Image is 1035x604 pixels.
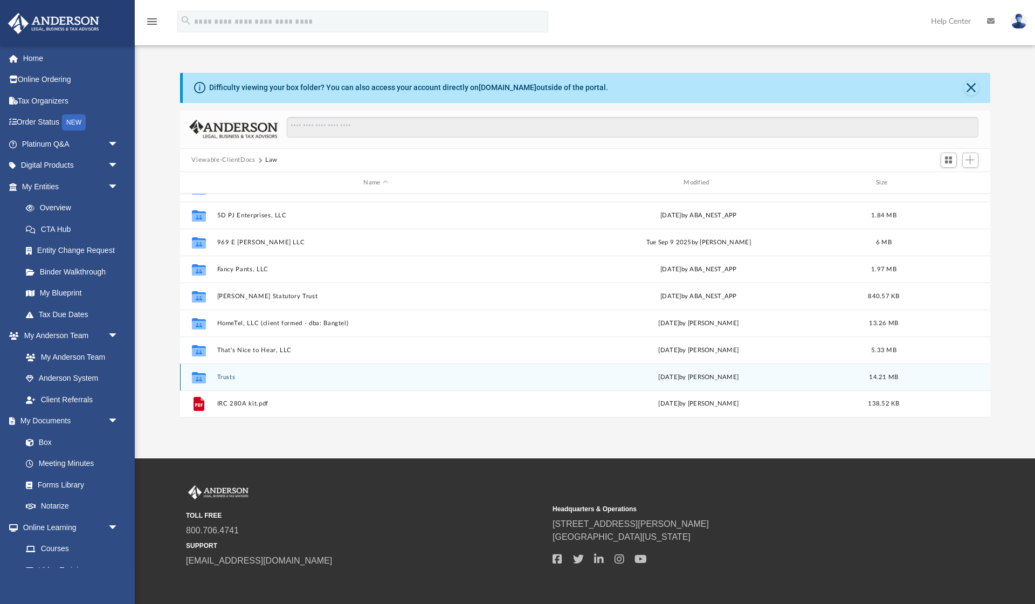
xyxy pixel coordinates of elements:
[184,178,211,188] div: id
[540,319,858,328] div: [DATE] by [PERSON_NAME]
[540,211,858,221] div: [DATE] by ABA_NEST_APP
[5,13,102,34] img: Anderson Advisors Platinum Portal
[186,541,545,551] small: SUPPORT
[217,266,535,273] button: Fancy Pants, LLC
[962,153,978,168] button: Add
[8,69,135,91] a: Online Ordering
[209,82,608,93] div: Difficulty viewing your box folder? You can also access your account directly on outside of the p...
[15,474,124,496] a: Forms Library
[8,325,129,347] a: My Anderson Teamarrow_drop_down
[553,532,691,541] a: [GEOGRAPHIC_DATA][US_STATE]
[540,373,858,382] div: [DATE] by [PERSON_NAME]
[15,368,129,389] a: Anderson System
[15,304,135,325] a: Tax Due Dates
[217,212,535,219] button: 5D PJ Enterprises, LLC
[540,238,858,248] div: Tue Sep 9 2025 by [PERSON_NAME]
[15,453,129,475] a: Meeting Minutes
[871,266,896,272] span: 1.97 MB
[869,320,898,326] span: 13.26 MB
[875,239,891,245] span: 6 MB
[146,20,158,28] a: menu
[862,178,905,188] div: Size
[180,15,192,26] i: search
[8,133,135,155] a: Platinum Q&Aarrow_drop_down
[1011,13,1027,29] img: User Pic
[108,133,129,155] span: arrow_drop_down
[15,496,129,517] a: Notarize
[108,517,129,539] span: arrow_drop_down
[540,346,858,355] div: [DATE] by [PERSON_NAME]
[15,559,124,581] a: Video Training
[8,47,135,69] a: Home
[62,114,86,131] div: NEW
[108,325,129,347] span: arrow_drop_down
[8,176,135,197] a: My Entitiesarrow_drop_down
[941,153,957,168] button: Switch to Grid View
[8,410,129,432] a: My Documentsarrow_drop_down
[217,293,535,300] button: [PERSON_NAME] Statutory Trust
[539,178,857,188] div: Modified
[8,112,135,134] a: Order StatusNEW
[15,346,124,368] a: My Anderson Team
[15,431,124,453] a: Box
[186,556,332,565] a: [EMAIL_ADDRESS][DOMAIN_NAME]
[191,155,255,165] button: Viewable-ClientDocs
[108,155,129,177] span: arrow_drop_down
[15,538,129,560] a: Courses
[540,400,858,409] div: [DATE] by [PERSON_NAME]
[871,347,896,353] span: 5.33 MB
[868,293,899,299] span: 840.57 KB
[15,240,135,262] a: Entity Change Request
[910,178,985,188] div: id
[553,504,912,514] small: Headquarters & Operations
[540,265,858,274] div: [DATE] by ABA_NEST_APP
[869,374,898,380] span: 14.21 MB
[108,410,129,433] span: arrow_drop_down
[15,197,135,219] a: Overview
[217,347,535,354] button: That's Nice to Hear, LLC
[871,212,896,218] span: 1.84 MB
[217,401,535,408] button: IRC 280A kit.pdf
[868,401,899,407] span: 138.52 KB
[217,239,535,246] button: 969 E [PERSON_NAME] LLC
[8,155,135,176] a: Digital Productsarrow_drop_down
[15,389,129,410] a: Client Referrals
[186,511,545,520] small: TOLL FREE
[287,117,978,138] input: Search files and folders
[964,80,979,95] button: Close
[217,374,535,381] button: Trusts
[108,176,129,198] span: arrow_drop_down
[15,218,135,240] a: CTA Hub
[8,90,135,112] a: Tax Organizers
[8,517,129,538] a: Online Learningarrow_drop_down
[540,292,858,301] div: [DATE] by ABA_NEST_APP
[265,155,278,165] button: Law
[217,320,535,327] button: HomeTel, LLC (client formed - dba: Bangtel)
[186,485,251,499] img: Anderson Advisors Platinum Portal
[216,178,534,188] div: Name
[15,261,135,283] a: Binder Walkthrough
[479,83,536,92] a: [DOMAIN_NAME]
[553,519,709,528] a: [STREET_ADDRESS][PERSON_NAME]
[186,526,239,535] a: 800.706.4741
[180,194,990,417] div: grid
[15,283,129,304] a: My Blueprint
[146,15,158,28] i: menu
